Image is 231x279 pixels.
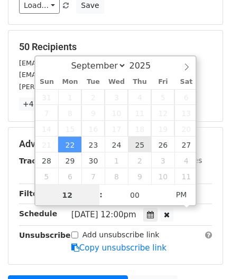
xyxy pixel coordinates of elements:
[35,152,59,168] span: September 28, 2025
[81,89,105,105] span: September 2, 2025
[151,137,174,152] span: September 26, 2025
[174,168,198,184] span: October 11, 2025
[19,41,212,53] h5: 50 Recipients
[105,168,128,184] span: October 8, 2025
[19,157,54,165] strong: Tracking
[58,152,81,168] span: September 29, 2025
[81,137,105,152] span: September 23, 2025
[35,105,59,121] span: September 7, 2025
[58,121,81,137] span: September 15, 2025
[105,89,128,105] span: September 3, 2025
[58,137,81,152] span: September 22, 2025
[174,105,198,121] span: September 13, 2025
[35,137,59,152] span: September 21, 2025
[151,105,174,121] span: September 12, 2025
[105,152,128,168] span: October 1, 2025
[128,105,151,121] span: September 11, 2025
[81,152,105,168] span: September 30, 2025
[126,61,164,71] input: Year
[19,231,71,239] strong: Unsubscribe
[151,89,174,105] span: September 5, 2025
[71,243,167,253] a: Copy unsubscribe link
[174,121,198,137] span: September 20, 2025
[128,121,151,137] span: September 18, 2025
[103,185,167,206] input: Minute
[81,121,105,137] span: September 16, 2025
[19,98,63,111] a: +47 more
[128,79,151,85] span: Thu
[35,121,59,137] span: September 14, 2025
[151,79,174,85] span: Fri
[167,184,196,205] span: Click to toggle
[128,89,151,105] span: September 4, 2025
[58,168,81,184] span: October 6, 2025
[151,152,174,168] span: October 3, 2025
[19,71,137,79] small: [EMAIL_ADDRESS][DOMAIN_NAME]
[99,184,103,205] span: :
[174,79,198,85] span: Sat
[151,121,174,137] span: September 19, 2025
[19,209,57,218] strong: Schedule
[81,79,105,85] span: Tue
[174,152,198,168] span: October 4, 2025
[19,189,46,198] strong: Filters
[128,168,151,184] span: October 9, 2025
[35,168,59,184] span: October 5, 2025
[151,168,174,184] span: October 10, 2025
[81,105,105,121] span: September 9, 2025
[174,89,198,105] span: September 6, 2025
[19,83,193,91] small: [PERSON_NAME][EMAIL_ADDRESS][DOMAIN_NAME]
[19,59,137,67] small: [EMAIL_ADDRESS][DOMAIN_NAME]
[105,105,128,121] span: September 10, 2025
[178,228,231,279] iframe: Chat Widget
[105,79,128,85] span: Wed
[19,138,212,150] h5: Advanced
[105,121,128,137] span: September 17, 2025
[128,152,151,168] span: October 2, 2025
[58,79,81,85] span: Mon
[128,137,151,152] span: September 25, 2025
[71,210,136,219] span: [DATE] 12:00pm
[35,79,59,85] span: Sun
[35,89,59,105] span: August 31, 2025
[174,137,198,152] span: September 27, 2025
[82,229,160,240] label: Add unsubscribe link
[58,89,81,105] span: September 1, 2025
[105,137,128,152] span: September 24, 2025
[35,185,100,206] input: Hour
[58,105,81,121] span: September 8, 2025
[81,168,105,184] span: October 7, 2025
